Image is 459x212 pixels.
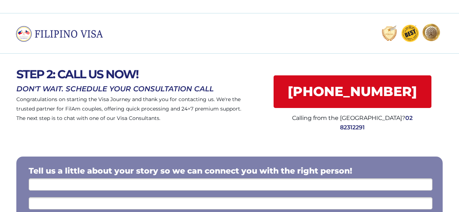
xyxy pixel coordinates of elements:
[274,84,431,99] span: [PHONE_NUMBER]
[29,166,352,176] span: Tell us a little about your story so we can connect you with the right person!
[292,115,405,121] span: Calling from the [GEOGRAPHIC_DATA]?
[16,84,214,93] span: DON'T WAIT. SCHEDULE YOUR CONSULTATION CALL
[274,75,431,108] a: [PHONE_NUMBER]
[16,67,138,81] span: STEP 2: CALL US NOW!
[16,96,241,121] span: Congratulations on starting the Visa Journey and thank you for contacting us. We're the trusted p...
